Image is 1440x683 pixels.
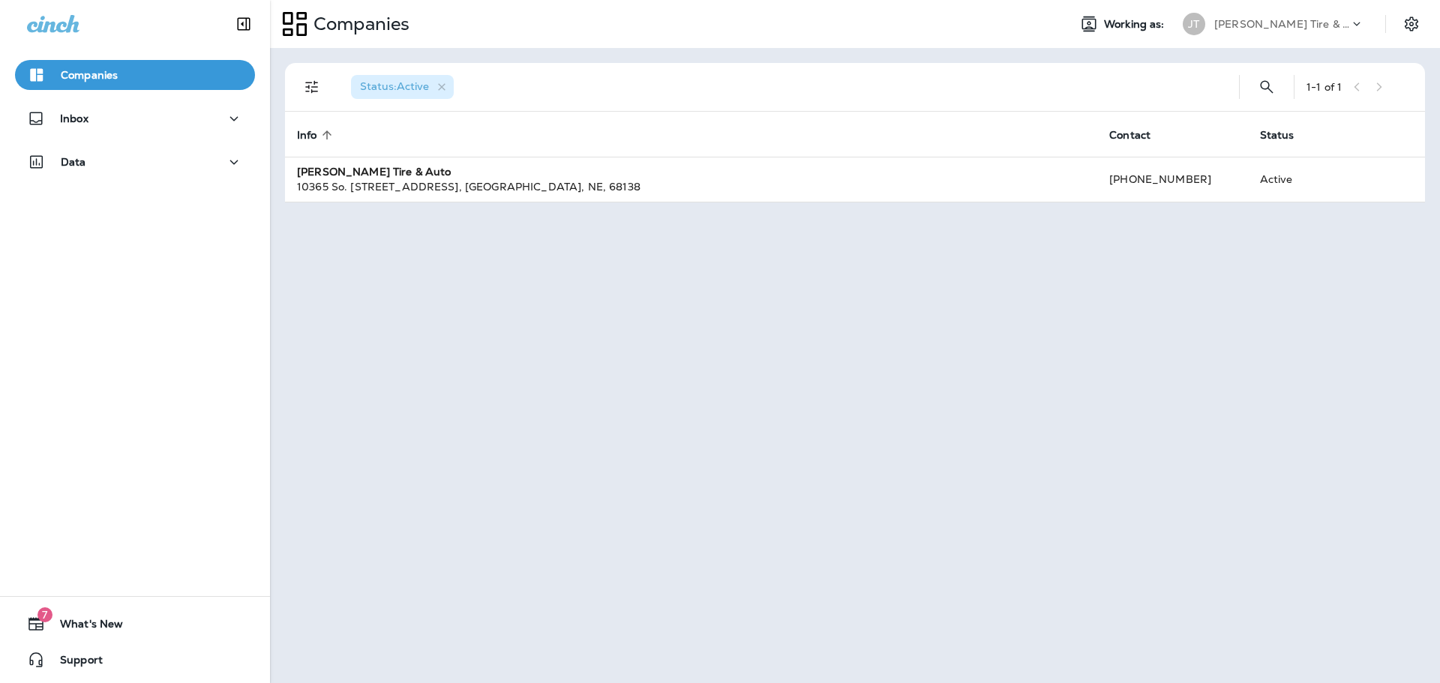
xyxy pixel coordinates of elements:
span: What's New [45,618,123,636]
span: Info [297,128,337,142]
div: JT [1183,13,1205,35]
div: 1 - 1 of 1 [1306,81,1342,93]
button: Filters [297,72,327,102]
span: Status [1260,129,1294,142]
button: 7What's New [15,609,255,639]
span: Status : Active [360,79,429,93]
p: Companies [61,69,118,81]
span: 7 [37,607,52,622]
td: [PHONE_NUMBER] [1097,157,1247,202]
span: Info [297,129,317,142]
span: Status [1260,128,1314,142]
span: Contact [1109,128,1170,142]
span: Working as: [1104,18,1168,31]
button: Inbox [15,103,255,133]
p: Inbox [60,112,88,124]
button: Support [15,645,255,675]
strong: [PERSON_NAME] Tire & Auto [297,165,451,178]
button: Search Companies [1252,72,1282,102]
p: Companies [307,13,409,35]
button: Companies [15,60,255,90]
button: Data [15,147,255,177]
span: Support [45,654,103,672]
div: Status:Active [351,75,454,99]
p: [PERSON_NAME] Tire & Auto [1214,18,1349,30]
button: Settings [1398,10,1425,37]
span: Contact [1109,129,1150,142]
td: Active [1248,157,1344,202]
div: 10365 So. [STREET_ADDRESS] , [GEOGRAPHIC_DATA] , NE , 68138 [297,179,1085,194]
button: Collapse Sidebar [223,9,265,39]
p: Data [61,156,86,168]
